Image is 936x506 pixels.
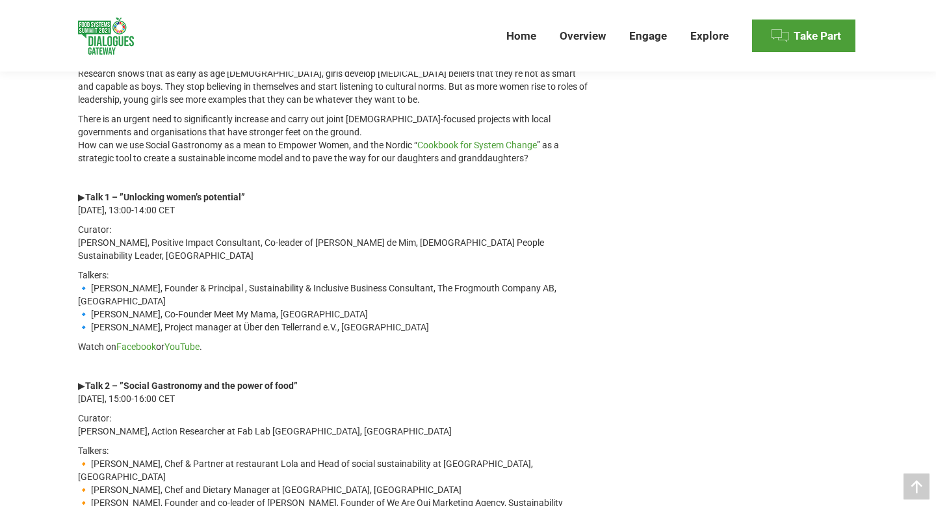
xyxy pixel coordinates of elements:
p: Curator: [PERSON_NAME], Action Researcher at Fab Lab [GEOGRAPHIC_DATA], [GEOGRAPHIC_DATA] [78,412,590,438]
a: Facebook [116,341,156,352]
img: Food Systems Summit Dialogues [78,18,134,55]
p: Curator: [PERSON_NAME], Positive Impact Consultant, Co-leader of [PERSON_NAME] de Mim, [DEMOGRAPH... [78,223,590,262]
span: How can we use Social Gastronomy as a mean to Empower Women, and the Nordic “ [78,140,417,150]
p: Research shows that as early as age [DEMOGRAPHIC_DATA], girls develop [MEDICAL_DATA] beliefs that... [78,67,590,106]
p: ▶ [DATE], 15:00-16:00 CET [78,379,590,405]
a: YouTube [164,341,200,352]
img: Menu icon [770,26,790,46]
span: Explore [690,29,729,43]
p: Watch on or . [78,340,590,353]
span: Engage [629,29,667,43]
strong: Talk 2 – ”Social Gastronomy and the power of food” [85,380,298,391]
p: ▶ [DATE], 13:00-14:00 CET [78,191,590,217]
span: ” as a strategic tool to create a sustainable income model and to pave the way for our daughters ... [78,140,559,163]
span: Overview [560,29,606,43]
span: Take Part [794,29,841,43]
p: Talkers: 🔹 [PERSON_NAME], Founder & Principal , Sustainability & Inclusive Business Consultant, T... [78,269,590,334]
a: Cookbook for System Change [417,140,537,150]
span: Home [506,29,536,43]
p: There is an urgent need to significantly increase and carry out joint [DEMOGRAPHIC_DATA]-focused ... [78,113,590,165]
strong: Talk 1 – ”Unlocking women’s potential” [85,192,245,202]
